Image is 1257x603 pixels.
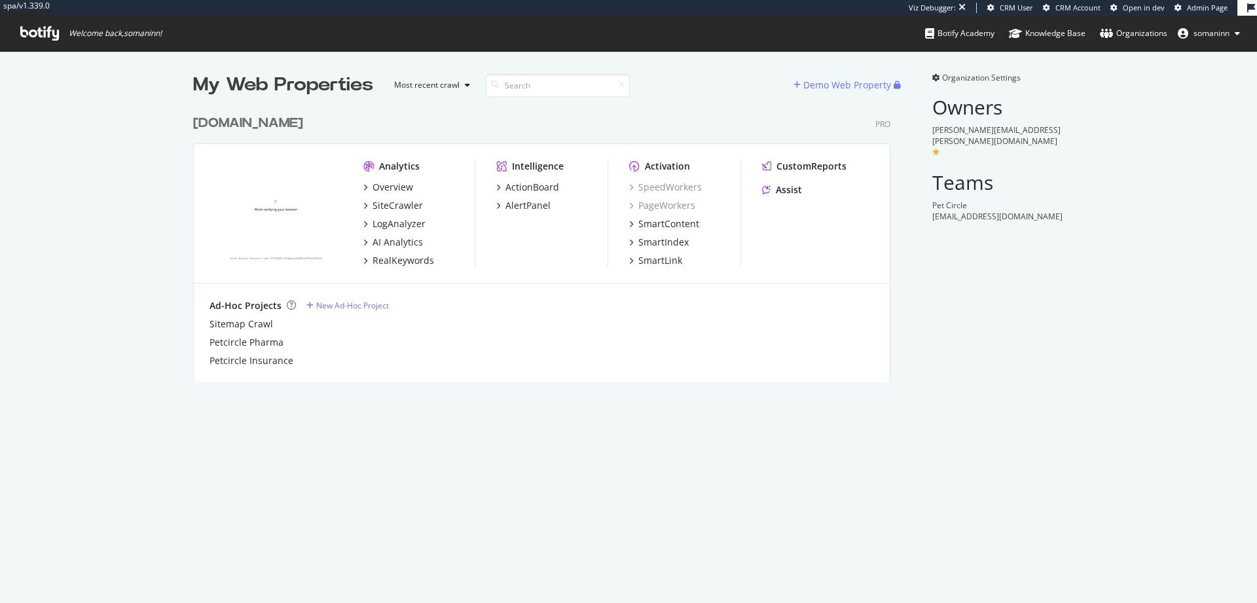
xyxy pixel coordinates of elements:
div: RealKeywords [373,254,434,267]
a: SpeedWorkers [629,181,702,194]
div: SiteCrawler [373,199,423,212]
div: Pro [875,119,890,130]
div: Activation [645,160,690,173]
a: Open in dev [1110,3,1165,13]
div: CustomReports [776,160,847,173]
span: somaninn [1193,27,1230,39]
a: SmartContent [629,217,699,230]
a: CustomReports [762,160,847,173]
div: New Ad-Hoc Project [316,300,389,311]
span: Open in dev [1123,3,1165,12]
button: Demo Web Property [793,75,894,96]
div: Knowledge Base [1009,27,1085,40]
a: SmartIndex [629,236,689,249]
span: Admin Page [1187,3,1228,12]
div: Pet Circle [932,200,1064,211]
div: Most recent crawl [394,81,460,89]
a: AI Analytics [363,236,423,249]
span: Organization Settings [942,72,1021,83]
div: ActionBoard [505,181,559,194]
div: Organizations [1100,27,1167,40]
a: Petcircle Insurance [209,354,293,367]
a: SiteCrawler [363,199,423,212]
div: [DOMAIN_NAME] [193,114,303,133]
img: petcircle.com.au [209,160,342,266]
div: SmartIndex [638,236,689,249]
div: LogAnalyzer [373,217,426,230]
a: CRM Account [1043,3,1101,13]
div: Overview [373,181,413,194]
span: CRM Account [1055,3,1101,12]
div: Assist [776,183,802,196]
a: New Ad-Hoc Project [306,300,389,311]
h2: Teams [932,172,1064,193]
a: PageWorkers [629,199,695,212]
span: CRM User [1000,3,1033,12]
a: Petcircle Pharma [209,336,283,349]
a: ActionBoard [496,181,559,194]
h2: Owners [932,96,1064,118]
input: Search [486,74,630,97]
div: SmartContent [638,217,699,230]
a: Admin Page [1175,3,1228,13]
a: AlertPanel [496,199,551,212]
a: LogAnalyzer [363,217,426,230]
div: Botify Academy [925,27,994,40]
span: [PERSON_NAME][EMAIL_ADDRESS][PERSON_NAME][DOMAIN_NAME] [932,124,1061,147]
a: CRM User [987,3,1033,13]
div: AlertPanel [505,199,551,212]
a: Sitemap Crawl [209,318,273,331]
button: somaninn [1167,23,1250,44]
div: Intelligence [512,160,564,173]
a: Assist [762,183,802,196]
div: SmartLink [638,254,682,267]
span: [EMAIL_ADDRESS][DOMAIN_NAME] [932,211,1063,222]
div: Ad-Hoc Projects [209,299,282,312]
a: Botify Academy [925,16,994,51]
button: Most recent crawl [384,75,475,96]
a: Overview [363,181,413,194]
div: Demo Web Property [803,79,891,92]
div: grid [193,98,901,382]
a: RealKeywords [363,254,434,267]
div: My Web Properties [193,72,373,98]
div: Viz Debugger: [909,3,956,13]
a: Demo Web Property [793,79,894,90]
a: [DOMAIN_NAME] [193,114,308,133]
a: SmartLink [629,254,682,267]
div: AI Analytics [373,236,423,249]
div: Analytics [379,160,420,173]
a: Organizations [1100,16,1167,51]
a: Knowledge Base [1009,16,1085,51]
span: Welcome back, somaninn ! [69,28,162,39]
